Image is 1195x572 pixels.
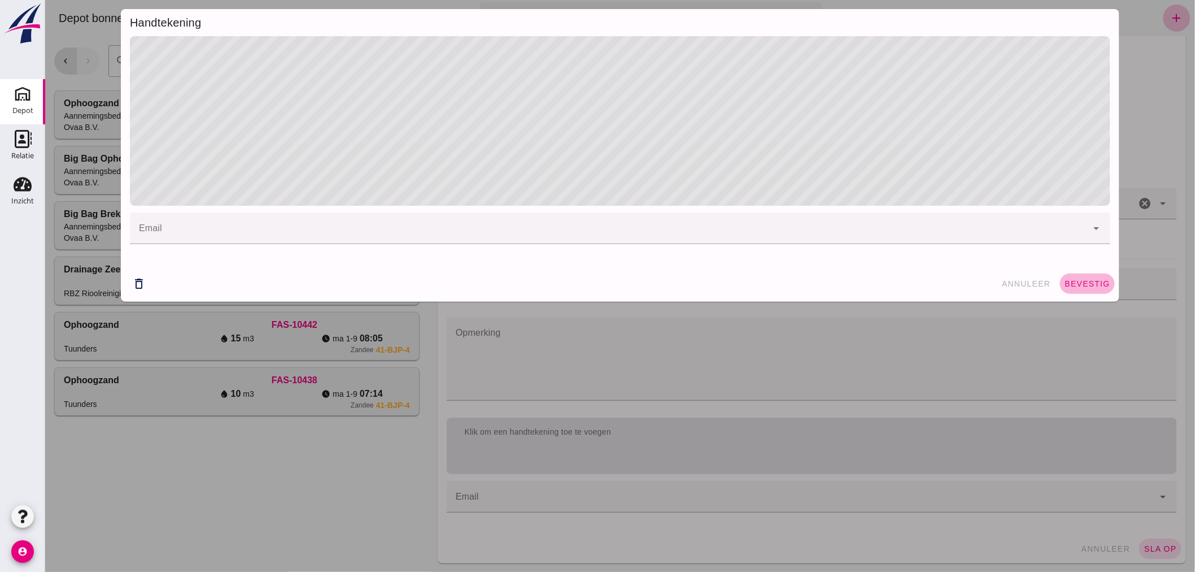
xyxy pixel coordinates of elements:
div: Inzicht [11,197,34,205]
span: bevestig [1019,279,1065,288]
i: delete_outline [87,277,101,291]
button: bevestig [1015,274,1070,294]
i: Open [1045,222,1058,235]
div: Depot [12,107,33,114]
img: logo-small.a267ee39.svg [2,3,43,45]
button: annuleer [952,274,1010,294]
i: account_circle [11,540,34,563]
div: Relatie [11,152,34,159]
div: Handtekening [76,9,1074,36]
span: annuleer [956,279,1006,288]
